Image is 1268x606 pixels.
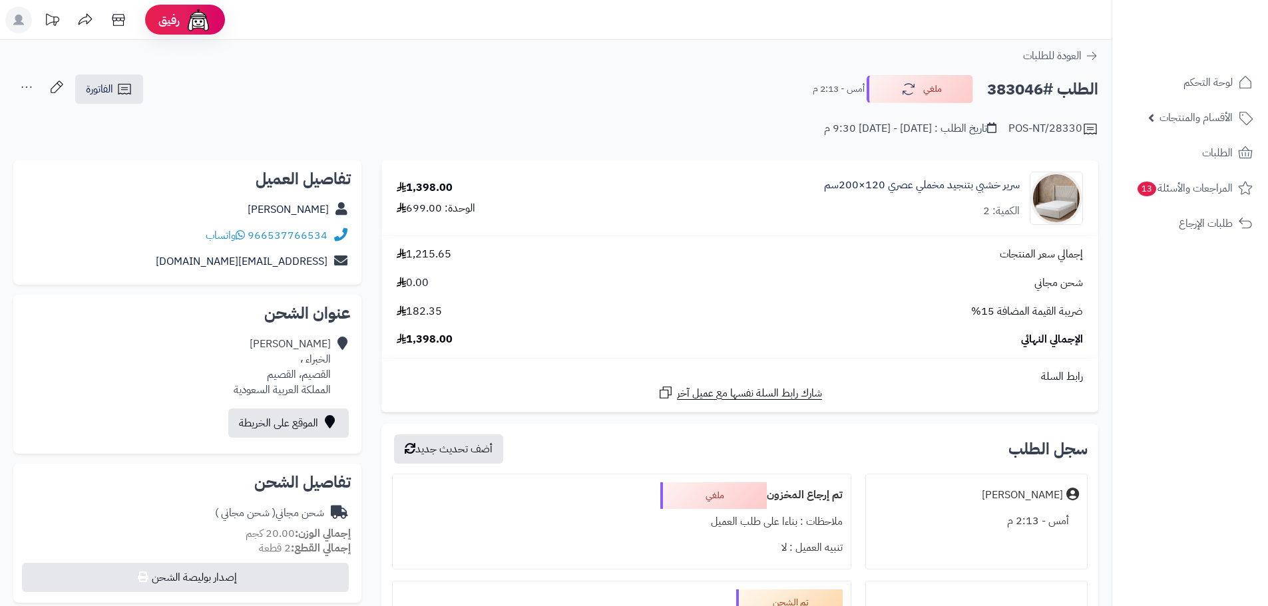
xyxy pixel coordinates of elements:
[1136,179,1233,198] span: المراجعات والأسئلة
[248,202,329,218] a: [PERSON_NAME]
[206,227,245,243] a: واتساب
[983,204,1020,219] div: الكمية: 2
[1177,36,1255,64] img: logo-2.png
[1179,214,1233,233] span: طلبات الإرجاع
[1160,108,1233,127] span: الأقسام والمنتجات
[401,535,842,561] div: تنبيه العميل : لا
[1202,144,1233,162] span: الطلبات
[1023,48,1082,64] span: العودة للطلبات
[215,506,324,521] div: شحن مجاني
[971,304,1083,319] span: ضريبة القيمة المضافة 15%
[824,178,1020,193] a: سرير خشبي بتنجيد مخملي عصري 120×200سم
[185,7,212,33] img: ai-face.png
[228,408,349,438] a: الموقع على الخريطة
[24,474,351,490] h2: تفاصيل الشحن
[1023,48,1098,64] a: العودة للطلبات
[24,171,351,187] h2: تفاصيل العميل
[1021,332,1083,347] span: الإجمالي النهائي
[397,304,442,319] span: 182.35
[75,75,143,104] a: الفاتورة
[397,201,475,216] div: الوحدة: 699.00
[246,526,351,541] small: 20.00 كجم
[1034,275,1083,291] span: شحن مجاني
[86,81,113,97] span: الفاتورة
[215,505,276,521] span: ( شحن مجاني )
[1030,172,1082,225] img: 1756212427-1-90x90.jpg
[291,540,351,556] strong: إجمالي القطع:
[234,337,331,397] div: [PERSON_NAME] الخبراء ، القصيم، القصيم المملكة العربية السعودية
[813,82,865,96] small: أمس - 2:13 م
[158,12,180,28] span: رفيق
[1008,441,1088,457] h3: سجل الطلب
[22,563,349,592] button: إصدار بوليصة الشحن
[982,488,1063,503] div: [PERSON_NAME]
[677,386,822,401] span: شارك رابط السلة نفسها مع عميل آخر
[397,247,451,262] span: 1,215.65
[874,508,1079,534] div: أمس - 2:13 م
[397,332,453,347] span: 1,398.00
[248,227,327,243] a: 966537766534
[1138,182,1156,196] span: 13
[987,76,1098,103] h2: الطلب #383046
[1183,73,1233,92] span: لوحة التحكم
[1120,208,1260,239] a: طلبات الإرجاع
[1000,247,1083,262] span: إجمالي سعر المنتجات
[767,487,843,503] b: تم إرجاع المخزون
[394,434,503,464] button: أضف تحديث جديد
[867,75,973,103] button: ملغي
[1120,67,1260,98] a: لوحة التحكم
[35,7,69,37] a: تحديثات المنصة
[397,275,429,291] span: 0.00
[824,121,996,136] div: تاريخ الطلب : [DATE] - [DATE] 9:30 م
[259,540,351,556] small: 2 قطعة
[295,526,351,541] strong: إجمالي الوزن:
[24,305,351,321] h2: عنوان الشحن
[156,253,327,269] a: [EMAIL_ADDRESS][DOMAIN_NAME]
[387,369,1093,384] div: رابط السلة
[658,384,822,401] a: شارك رابط السلة نفسها مع عميل آخر
[401,509,842,535] div: ملاحظات : بناءا على طلب العميل
[397,180,453,196] div: 1,398.00
[1008,121,1098,137] div: POS-NT/28330
[660,482,767,509] div: ملغي
[1120,172,1260,204] a: المراجعات والأسئلة13
[1120,137,1260,169] a: الطلبات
